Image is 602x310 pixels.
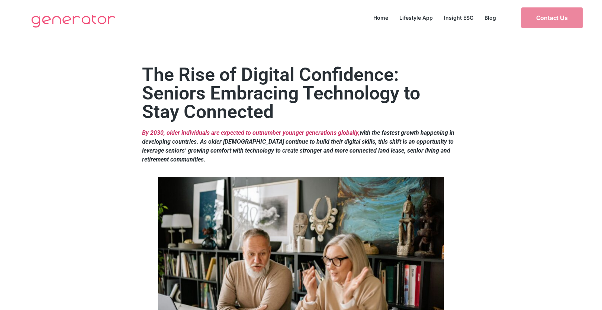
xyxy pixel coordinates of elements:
[394,13,438,23] a: Lifestyle App
[142,129,454,163] strong: with the fastest growth happening in developing countries. As older [DEMOGRAPHIC_DATA] continue t...
[368,13,502,23] nav: Menu
[536,15,568,21] span: Contact Us
[142,129,360,136] a: By 2030, older individuals are expected to outnumber younger generations globally,
[438,13,479,23] a: Insight ESG
[142,65,460,121] h2: The Rise of Digital Confidence: Seniors Embracing Technology to Stay Connected
[479,13,502,23] a: Blog
[521,7,583,28] a: Contact Us
[368,13,394,23] a: Home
